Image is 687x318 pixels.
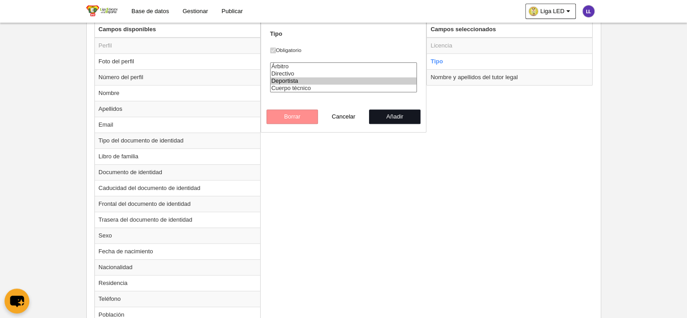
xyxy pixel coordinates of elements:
[95,259,260,275] td: Nacionalidad
[270,47,276,53] input: Obligatorio
[95,85,260,101] td: Nombre
[95,53,260,69] td: Foto del perfil
[95,196,260,212] td: Frontal del documento de identidad
[95,101,260,117] td: Apellidos
[95,228,260,243] td: Sexo
[540,7,564,16] span: Liga LED
[95,243,260,259] td: Fecha de nacimiento
[86,5,117,16] img: Liga LED
[95,180,260,196] td: Caducidad del documento de identidad
[270,30,282,37] strong: Tipo
[271,70,417,77] option: Directivo
[271,63,417,70] option: Árbitro
[95,117,260,133] td: Email
[583,5,594,17] img: c2l6ZT0zMHgzMCZmcz05JnRleHQ9TEwmYmc9NWUzNWIx.png
[318,109,369,124] button: Cancelar
[525,4,575,19] a: Liga LED
[5,289,29,313] button: chat-button
[95,133,260,148] td: Tipo del documento de identidad
[271,85,417,92] option: Cuerpo técnico
[95,291,260,307] td: Teléfono
[95,38,260,54] td: Perfil
[95,275,260,291] td: Residencia
[95,22,260,38] th: Campos disponibles
[427,53,592,69] td: Tipo
[270,46,417,54] label: Obligatorio
[529,7,538,16] img: Oa3ElrZntIAI.30x30.jpg
[427,69,592,85] td: Nombre y apellidos del tutor legal
[427,22,592,38] th: Campos seleccionados
[369,109,421,124] button: Añadir
[95,69,260,85] td: Número del perfil
[271,77,417,85] option: Deportista
[427,38,592,54] td: Licencia
[95,164,260,180] td: Documento de identidad
[95,148,260,164] td: Libro de familia
[95,212,260,228] td: Trasera del documento de identidad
